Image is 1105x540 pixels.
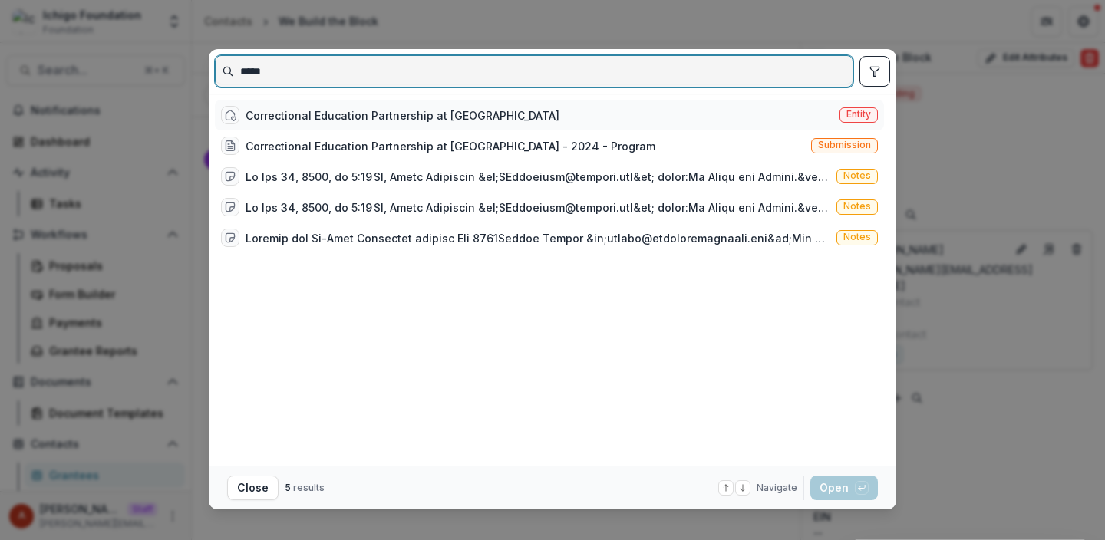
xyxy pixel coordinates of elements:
span: Notes [843,232,871,242]
div: Lo Ips 34, 8500, do 5:19 SI, Ametc Adipiscin &el;SEddoeiusm@tempori.utl&et; dolor:Ma Aliqu eni Ad... [246,199,830,216]
span: 5 [285,482,291,493]
button: Open [810,476,878,500]
span: Notes [843,201,871,212]
span: Submission [818,140,871,150]
div: Correctional Education Partnership at [GEOGRAPHIC_DATA] [246,107,559,123]
div: Correctional Education Partnership at [GEOGRAPHIC_DATA] - 2024 - Program [246,138,655,154]
button: Close [227,476,279,500]
button: toggle filters [859,56,890,87]
span: Navigate [757,481,797,495]
div: Lo Ips 34, 8500, do 5:19 SI, Ametc Adipiscin &el;SEddoeiusm@tempori.utl&et; dolor:Ma Aliqu eni Ad... [246,169,830,185]
span: results [293,482,325,493]
span: Entity [846,109,871,120]
div: Loremip dol Si-Amet Consectet adipisc Eli 8761Seddoe Tempor &in;utlabo@etdoloremagnaali.eni&ad;Mi... [246,230,830,246]
span: Notes [843,170,871,181]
